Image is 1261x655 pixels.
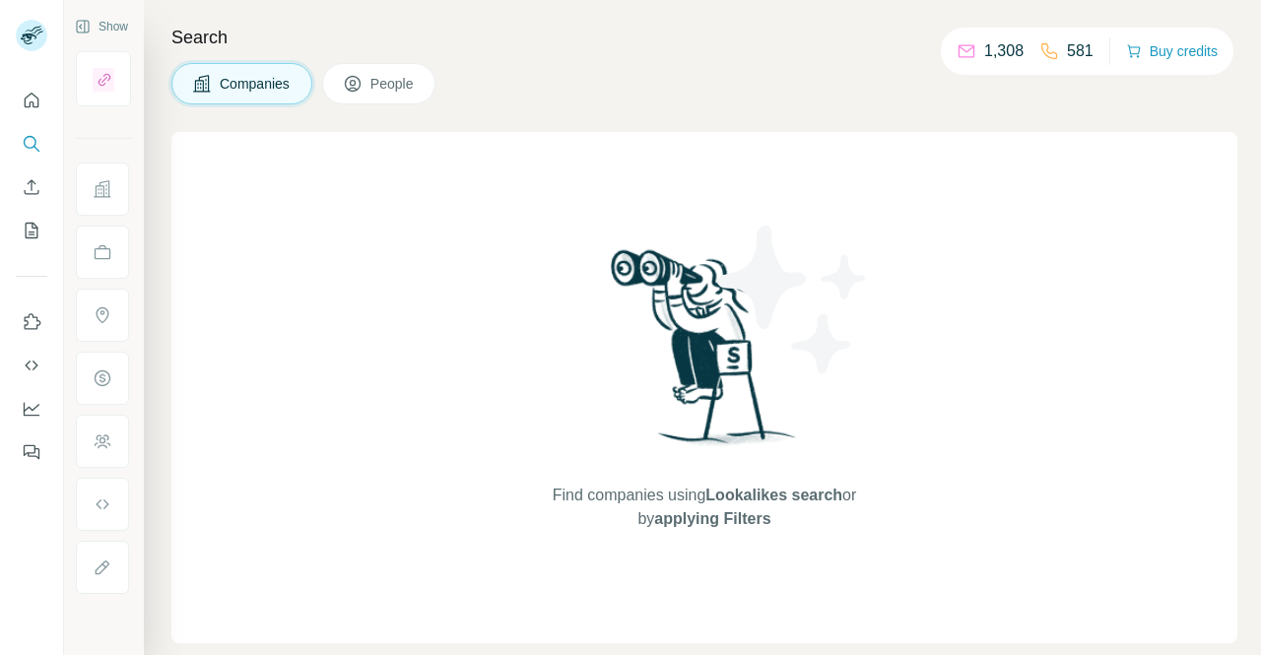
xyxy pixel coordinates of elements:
p: 581 [1067,39,1094,63]
button: Dashboard [16,391,47,426]
h4: Search [171,24,1237,51]
button: Quick start [16,83,47,118]
button: Feedback [16,434,47,470]
span: People [370,74,416,94]
p: 1,308 [984,39,1024,63]
button: My lists [16,213,47,248]
button: Use Surfe on LinkedIn [16,304,47,340]
button: Use Surfe API [16,348,47,383]
button: Enrich CSV [16,169,47,205]
span: Find companies using or by [547,484,862,531]
button: Search [16,126,47,162]
span: Companies [220,74,292,94]
button: Buy credits [1126,37,1218,65]
img: Surfe Illustration - Stars [704,211,882,388]
span: applying Filters [654,510,770,527]
img: Surfe Illustration - Woman searching with binoculars [602,244,807,464]
button: Show [61,12,142,41]
span: Lookalikes search [705,487,842,503]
